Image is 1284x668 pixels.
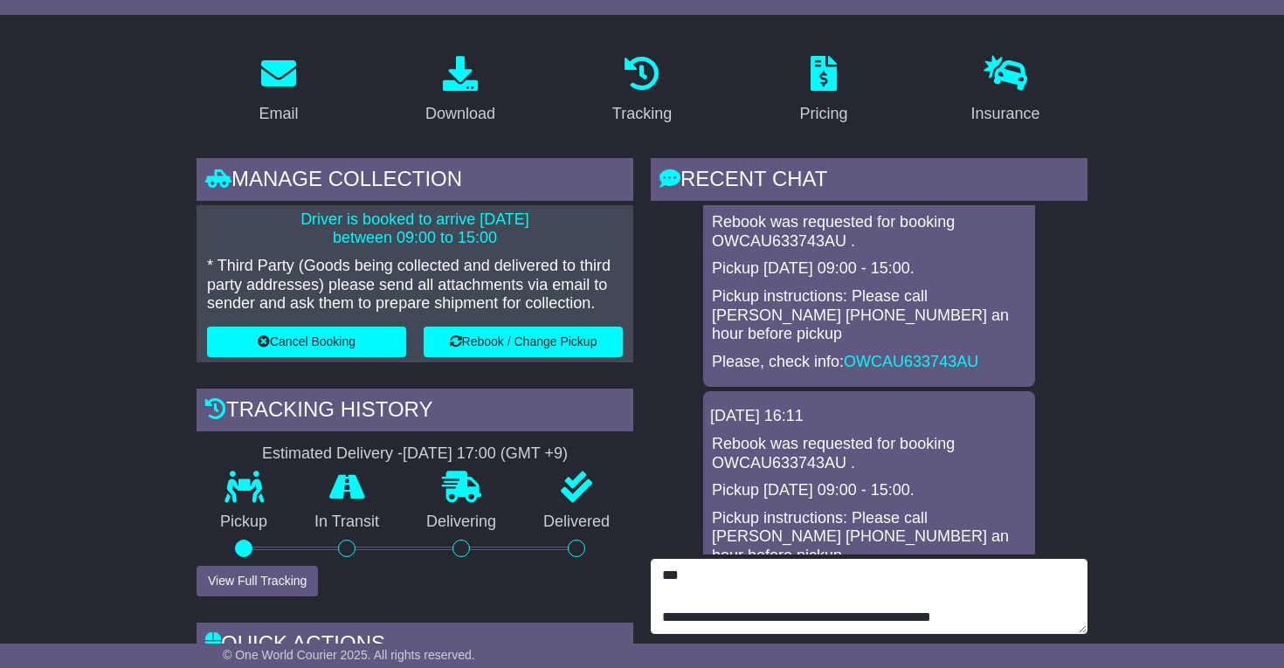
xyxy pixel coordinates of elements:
[403,513,520,532] p: Delivering
[712,509,1026,566] p: Pickup instructions: Please call [PERSON_NAME] [PHONE_NUMBER] an hour before pickup
[207,327,406,357] button: Cancel Booking
[710,407,1028,426] div: [DATE] 16:11
[712,481,1026,500] p: Pickup [DATE] 09:00 - 15:00.
[425,102,495,126] div: Download
[414,50,507,132] a: Download
[207,257,623,313] p: * Third Party (Goods being collected and delivered to third party addresses) please send all atta...
[197,566,318,596] button: View Full Tracking
[970,102,1039,126] div: Insurance
[207,210,623,248] p: Driver is booked to arrive [DATE] between 09:00 to 15:00
[712,213,1026,251] p: Rebook was requested for booking OWCAU633743AU .
[612,102,672,126] div: Tracking
[799,102,847,126] div: Pricing
[424,327,623,357] button: Rebook / Change Pickup
[247,50,309,132] a: Email
[197,389,633,436] div: Tracking history
[712,287,1026,344] p: Pickup instructions: Please call [PERSON_NAME] [PHONE_NUMBER] an hour before pickup
[712,435,1026,472] p: Rebook was requested for booking OWCAU633743AU .
[197,513,291,532] p: Pickup
[788,50,859,132] a: Pricing
[520,513,633,532] p: Delivered
[197,444,633,464] div: Estimated Delivery -
[291,513,403,532] p: In Transit
[712,259,1026,279] p: Pickup [DATE] 09:00 - 15:00.
[844,353,978,370] a: OWCAU633743AU
[712,353,1026,372] p: Please, check info:
[651,158,1087,205] div: RECENT CHAT
[403,444,568,464] div: [DATE] 17:00 (GMT +9)
[223,648,475,662] span: © One World Courier 2025. All rights reserved.
[197,158,633,205] div: Manage collection
[601,50,683,132] a: Tracking
[259,102,298,126] div: Email
[959,50,1051,132] a: Insurance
